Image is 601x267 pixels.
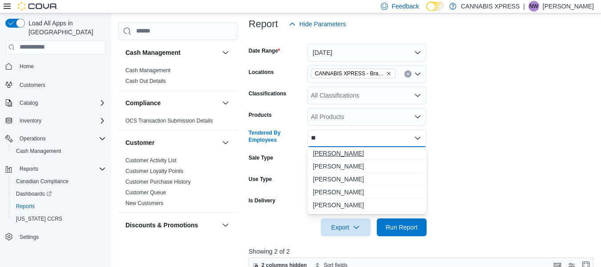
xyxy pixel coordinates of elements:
span: NW [529,1,538,12]
button: Customer [125,138,218,147]
span: Feedback [391,2,419,11]
button: Catalog [2,97,109,109]
button: Gabrielle Harbin [307,173,427,186]
button: Close list of options [414,135,421,142]
button: Settings [2,230,109,243]
button: Discounts & Promotions [125,221,218,230]
button: Canadian Compliance [9,175,109,188]
span: CANNABIS XPRESS - Brampton (Veterans Drive) [311,69,395,78]
a: Customer Activity List [125,157,177,164]
span: Cash Out Details [125,78,166,85]
button: Inventory [2,115,109,127]
span: Reports [16,164,106,174]
h3: Customer [125,138,154,147]
button: Bianca Higgins [307,147,427,160]
div: Compliance [118,115,238,130]
h3: Report [249,19,278,29]
span: CANNABIS XPRESS - Brampton (Veterans Drive) [315,69,384,78]
span: Cash Management [12,146,106,156]
label: Date Range [249,47,280,54]
input: Dark Mode [426,2,445,11]
span: Inventory [16,115,106,126]
a: Cash Management [125,67,170,74]
span: Inventory [20,117,41,124]
a: Cash Management [12,146,65,156]
span: Customer Activity List [125,157,177,164]
div: Customer [118,155,238,212]
span: [PERSON_NAME] [313,149,421,158]
button: Home [2,60,109,73]
button: Catalog [16,98,41,108]
span: Operations [16,133,106,144]
button: Run Report [377,218,427,236]
span: Customer Purchase History [125,178,191,185]
button: Cash Management [125,48,218,57]
p: Showing 2 of 2 [249,247,597,256]
span: Cash Management [125,67,170,74]
h3: Cash Management [125,48,181,57]
button: Open list of options [414,92,421,99]
button: Open list of options [414,113,421,120]
span: Settings [20,234,39,241]
img: Cova [18,2,58,11]
button: Customer [220,137,231,148]
button: Clear input [404,70,411,78]
button: Customers [2,78,109,91]
a: Reports [12,201,38,212]
span: Run Report [386,223,418,232]
a: New Customers [125,200,163,206]
label: Locations [249,69,274,76]
button: Compliance [220,98,231,108]
label: Is Delivery [249,197,275,204]
span: [PERSON_NAME] [313,175,421,184]
button: [US_STATE] CCRS [9,213,109,225]
a: Customers [16,80,49,90]
a: Cash Out Details [125,78,166,84]
span: Export [326,218,365,236]
label: Tendered By Employees [249,129,304,144]
span: Dashboards [16,190,52,197]
span: [US_STATE] CCRS [16,215,62,222]
span: Home [16,61,106,72]
button: Operations [2,132,109,145]
span: Customer Loyalty Points [125,168,183,175]
span: Reports [12,201,106,212]
label: Sale Type [249,154,273,161]
span: Reports [16,203,35,210]
label: Classifications [249,90,286,97]
span: New Customers [125,200,163,207]
button: Jean-Pierre Babin [307,199,427,212]
span: Cash Management [16,148,61,155]
span: Catalog [16,98,106,108]
a: [US_STATE] CCRS [12,214,66,224]
button: Cash Management [220,47,231,58]
span: Hide Parameters [299,20,346,29]
button: Operations [16,133,49,144]
span: Dashboards [12,189,106,199]
button: Cash Management [9,145,109,157]
span: [PERSON_NAME] [313,162,421,171]
button: Open list of options [414,70,421,78]
a: Home [16,61,37,72]
button: Export [321,218,371,236]
button: [DATE] [307,44,427,62]
span: Customers [16,79,106,90]
div: Cash Management [118,65,238,90]
span: Dark Mode [426,11,427,12]
a: OCS Transaction Submission Details [125,118,213,124]
a: Customer Loyalty Points [125,168,183,174]
span: Settings [16,231,106,242]
a: Discounts [125,240,149,246]
span: Washington CCRS [12,214,106,224]
span: Canadian Compliance [12,176,106,187]
h3: Compliance [125,99,161,107]
button: Discounts & Promotions [220,220,231,230]
button: Compliance [125,99,218,107]
span: Customer Queue [125,189,166,196]
h3: Discounts & Promotions [125,221,198,230]
button: Inventory [16,115,45,126]
span: Home [20,63,34,70]
a: Canadian Compliance [12,176,72,187]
